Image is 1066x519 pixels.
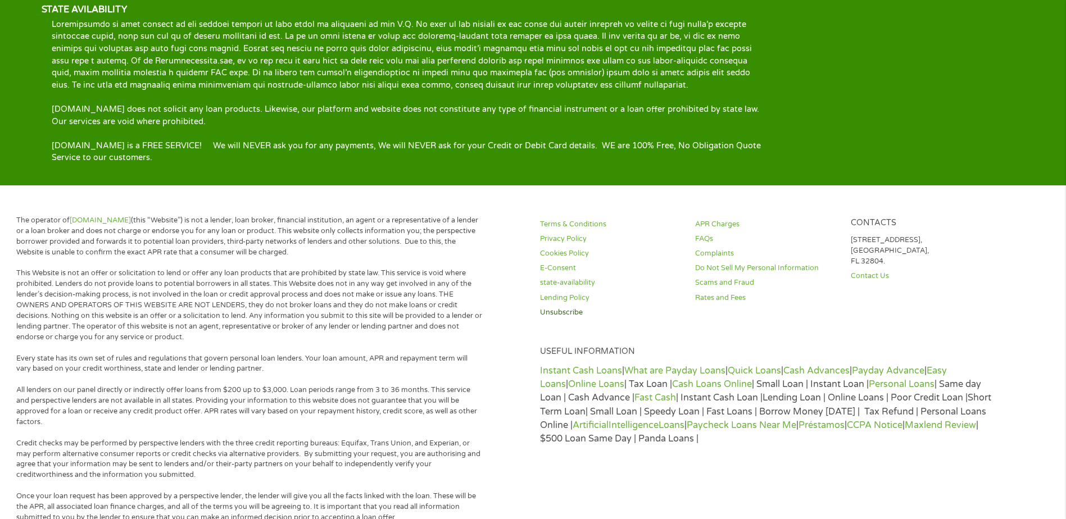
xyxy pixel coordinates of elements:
p: All lenders on our panel directly or indirectly offer loans from $200 up to $3,000. Loan periods ... [16,385,483,427]
a: Fast Cash [634,392,676,403]
a: Online Loans [568,379,624,390]
h5: STATE AVILABILITY [42,4,777,16]
p: [DOMAIN_NAME] is a FREE SERVICE! We will NEVER ask you for any payments, We will NEVER ask for yo... [42,140,777,164]
a: Privacy Policy [540,234,682,244]
a: Scams and Fraud [695,277,837,288]
a: Cookies Policy [540,248,682,259]
a: Lending Policy [540,293,682,303]
p: Credit checks may be performed by perspective lenders with the three credit reporting bureaus: Eq... [16,438,483,481]
a: Instant Cash Loans [540,365,622,376]
a: Cash Advances [783,365,850,376]
a: Personal Loans [869,379,935,390]
a: Artificial [573,420,609,431]
h4: Contacts [851,218,992,229]
a: Cash Loans Online [672,379,752,390]
a: Complaints [695,248,837,259]
h4: Useful Information [540,347,992,357]
p: [DOMAIN_NAME] does not solicit any loan products. Likewise, our platform and website does not con... [42,103,777,128]
a: Terms & Conditions [540,219,682,230]
p: | | | | | | | Tax Loan | | Small Loan | Instant Loan | | Same day Loan | Cash Advance | | Instant... [540,364,992,446]
p: Loremipsumdo si amet consect ad eli seddoei tempori ut labo etdol ma aliquaeni ad min V.Q. No exe... [42,19,777,92]
a: What are Payday Loans [624,365,725,376]
a: APR Charges [695,219,837,230]
a: Maxlend Review [905,420,976,431]
a: CCPA Notice [847,420,902,431]
a: Do Not Sell My Personal Information [695,263,837,274]
a: FAQs [695,234,837,244]
a: Paycheck Loans Near Me [687,420,796,431]
a: Quick Loans [728,365,781,376]
a: E-Consent [540,263,682,274]
a: Intelligence [609,420,659,431]
p: Every state has its own set of rules and regulations that govern personal loan lenders. Your loan... [16,353,483,375]
a: state-availability [540,277,682,288]
p: This Website is not an offer or solicitation to lend or offer any loan products that are prohibit... [16,268,483,342]
a: Loans [659,420,684,431]
p: [STREET_ADDRESS], [GEOGRAPHIC_DATA], FL 32804. [851,235,992,267]
a: Unsubscribe [540,307,682,318]
a: Préstamos [799,420,845,431]
a: Contact Us [851,271,992,281]
a: [DOMAIN_NAME] [70,216,131,225]
p: The operator of (this “Website”) is not a lender, loan broker, financial institution, an agent or... [16,215,483,258]
a: Rates and Fees [695,293,837,303]
a: Payday Advance [852,365,924,376]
